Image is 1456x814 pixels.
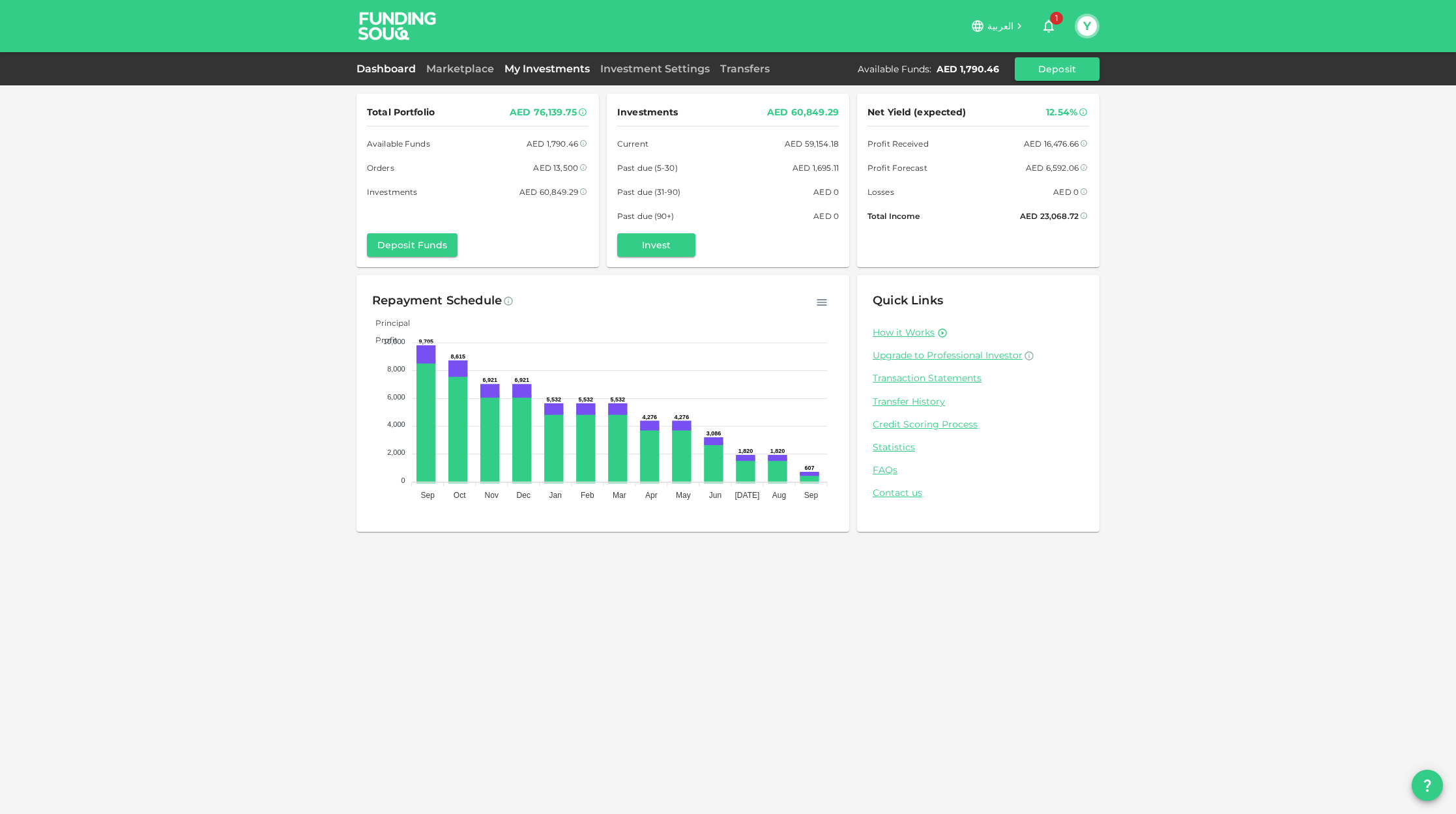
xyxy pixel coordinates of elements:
[873,464,1084,476] a: FAQs
[937,63,999,76] div: AED 1,790.46
[454,491,466,500] tspan: Oct
[1020,209,1079,223] div: AED 23,068.72
[1046,104,1077,121] div: 12.54%
[357,63,421,75] a: Dashboard
[617,209,675,223] span: Past due (90+)
[1412,770,1443,801] button: question
[873,327,935,339] a: How it Works
[867,104,967,121] span: Net Yield (expected)
[676,491,691,500] tspan: May
[873,396,1084,408] a: Transfer History
[595,63,715,75] a: Investment Settings
[873,441,1084,454] a: Statistics
[1050,12,1063,25] span: 1
[367,161,394,175] span: Orders
[867,161,927,175] span: Profit Forecast
[617,185,680,199] span: Past due (31-90)
[387,448,405,456] tspan: 2,000
[367,137,430,151] span: Available Funds
[367,104,435,121] span: Total Portfolio
[1024,137,1079,151] div: AED 16,476.66
[1036,13,1062,39] button: 1
[873,487,1084,499] a: Contact us
[767,104,839,121] div: AED 60,849.29
[1077,16,1097,36] button: Y
[372,291,502,312] div: Repayment Schedule
[867,137,929,151] span: Profit Received
[527,137,578,151] div: AED 1,790.46
[617,233,695,257] button: Invest
[421,63,499,75] a: Marketplace
[873,293,943,308] span: Quick Links
[813,185,839,199] div: AED 0
[387,365,405,373] tspan: 8,000
[873,349,1023,361] span: Upgrade to Professional Investor
[709,491,721,500] tspan: Jun
[420,491,435,500] tspan: Sep
[549,491,562,500] tspan: Jan
[1053,185,1079,199] div: AED 0
[873,418,1084,431] a: Credit Scoring Process
[485,491,499,500] tspan: Nov
[858,63,931,76] div: Available Funds :
[617,104,678,121] span: Investments
[366,318,410,328] span: Principal
[785,137,839,151] div: AED 59,154.18
[867,209,920,223] span: Total Income
[813,209,839,223] div: AED 0
[735,491,760,500] tspan: [DATE]
[793,161,839,175] div: AED 1,695.11
[617,137,648,151] span: Current
[867,185,894,199] span: Losses
[517,491,531,500] tspan: Dec
[387,393,405,401] tspan: 6,000
[401,476,405,484] tspan: 0
[617,161,678,175] span: Past due (5-30)
[366,335,398,345] span: Profit
[1026,161,1079,175] div: AED 6,592.06
[1015,57,1099,81] button: Deposit
[519,185,578,199] div: AED 60,849.29
[804,491,819,500] tspan: Sep
[772,491,786,500] tspan: Aug
[499,63,595,75] a: My Investments
[581,491,594,500] tspan: Feb
[510,104,577,121] div: AED 76,139.75
[873,349,1084,362] a: Upgrade to Professional Investor
[715,63,775,75] a: Transfers
[873,372,1084,385] a: Transaction Statements
[367,233,458,257] button: Deposit Funds
[533,161,578,175] div: AED 13,500
[987,20,1013,32] span: العربية
[613,491,626,500] tspan: Mar
[645,491,658,500] tspan: Apr
[367,185,417,199] span: Investments
[383,338,405,345] tspan: 10,000
[387,420,405,428] tspan: 4,000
